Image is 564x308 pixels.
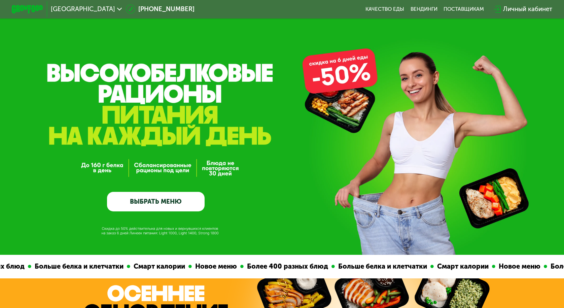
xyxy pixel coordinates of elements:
a: Вендинги [411,6,437,12]
div: Больше белка и клетчатки [335,261,430,272]
a: Качество еды [365,6,404,12]
a: [PHONE_NUMBER] [126,4,195,14]
div: Новое меню [495,261,544,272]
div: Более 400 разных блюд [244,261,331,272]
div: Смарт калории [434,261,492,272]
div: Смарт калории [130,261,188,272]
div: Больше белка и клетчатки [31,261,127,272]
a: ВЫБРАТЬ МЕНЮ [107,192,205,211]
div: поставщикам [444,6,484,12]
div: Личный кабинет [503,4,552,14]
div: Новое меню [192,261,240,272]
span: [GEOGRAPHIC_DATA] [51,6,115,12]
